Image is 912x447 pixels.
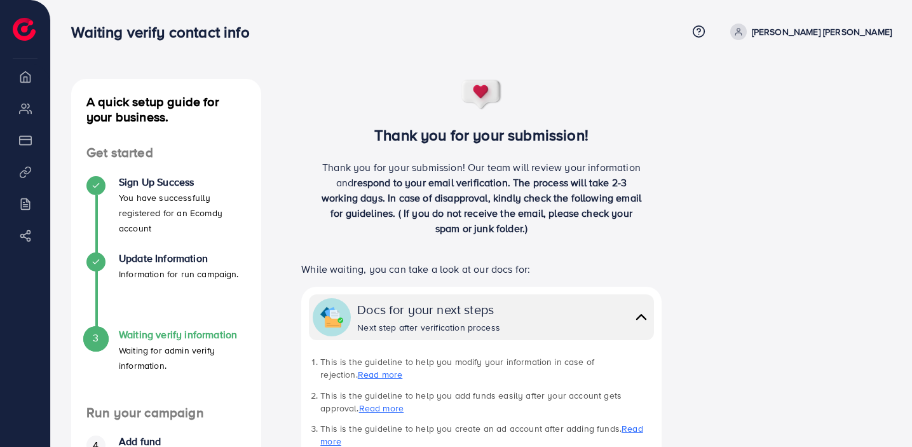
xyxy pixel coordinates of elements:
[357,321,500,334] div: Next step after verification process
[93,331,99,345] span: 3
[725,24,892,40] a: [PERSON_NAME] [PERSON_NAME]
[71,405,261,421] h4: Run your campaign
[71,23,259,41] h3: Waiting verify contact info
[119,176,246,188] h4: Sign Up Success
[461,79,503,111] img: success
[320,306,343,329] img: collapse
[632,308,650,326] img: collapse
[119,343,246,373] p: Waiting for admin verify information.
[752,24,892,39] p: [PERSON_NAME] [PERSON_NAME]
[322,160,642,236] p: Thank you for your submission! Our team will review your information and
[71,252,261,329] li: Update Information
[359,402,404,415] a: Read more
[358,368,402,381] a: Read more
[71,94,261,125] h4: A quick setup guide for your business.
[322,175,641,235] span: respond to your email verification. The process will take 2-3 working days. In case of disapprova...
[119,252,239,265] h4: Update Information
[320,355,654,382] li: This is the guideline to help you modify your information in case of rejection.
[71,145,261,161] h4: Get started
[13,18,36,41] img: logo
[71,176,261,252] li: Sign Up Success
[320,389,654,415] li: This is the guideline to help you add funds easily after your account gets approval.
[119,190,246,236] p: You have successfully registered for an Ecomdy account
[119,329,246,341] h4: Waiting verify information
[301,261,662,277] p: While waiting, you can take a look at our docs for:
[119,266,239,282] p: Information for run campaign.
[71,329,261,405] li: Waiting verify information
[282,126,682,144] h3: Thank you for your submission!
[357,300,500,319] div: Docs for your next steps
